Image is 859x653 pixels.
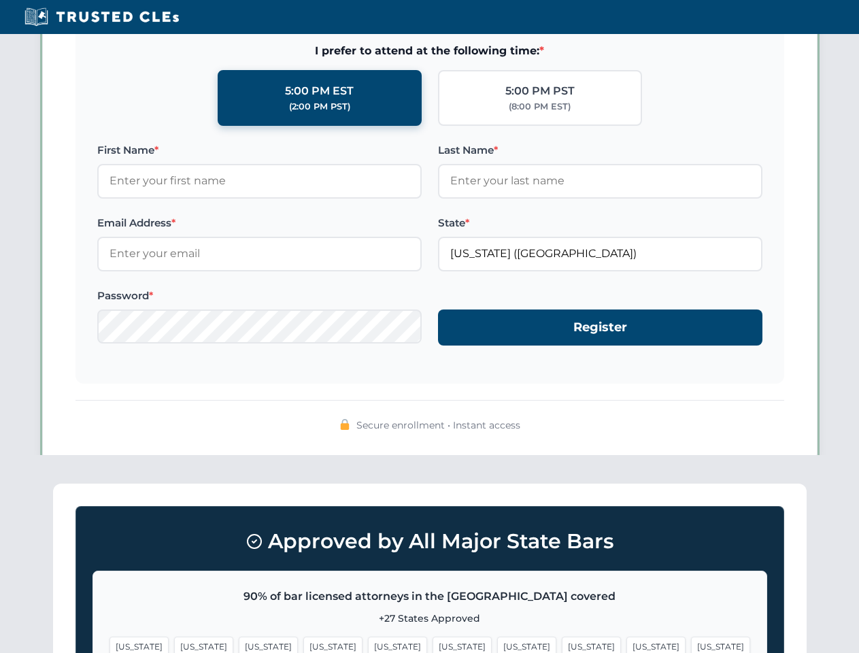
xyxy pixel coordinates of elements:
[97,288,422,304] label: Password
[20,7,183,27] img: Trusted CLEs
[289,100,350,114] div: (2:00 PM PST)
[438,164,762,198] input: Enter your last name
[92,523,767,560] h3: Approved by All Major State Bars
[339,419,350,430] img: 🔒
[110,588,750,605] p: 90% of bar licensed attorneys in the [GEOGRAPHIC_DATA] covered
[97,164,422,198] input: Enter your first name
[356,418,520,433] span: Secure enrollment • Instant access
[505,82,575,100] div: 5:00 PM PST
[110,611,750,626] p: +27 States Approved
[97,142,422,158] label: First Name
[438,237,762,271] input: Florida (FL)
[97,237,422,271] input: Enter your email
[97,215,422,231] label: Email Address
[509,100,571,114] div: (8:00 PM EST)
[97,42,762,60] span: I prefer to attend at the following time:
[438,309,762,346] button: Register
[438,215,762,231] label: State
[285,82,354,100] div: 5:00 PM EST
[438,142,762,158] label: Last Name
